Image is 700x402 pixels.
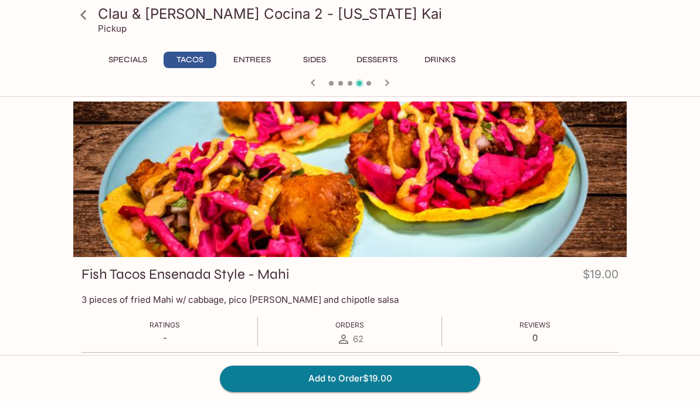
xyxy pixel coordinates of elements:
button: Add to Order$19.00 [220,366,480,391]
span: Reviews [519,320,551,329]
p: 3 pieces of fried Mahi w/ cabbage, pico [PERSON_NAME] and chipotle salsa [81,294,619,305]
button: Specials [101,52,154,68]
p: Pickup [98,23,127,34]
button: Tacos [164,52,216,68]
button: Entrees [226,52,278,68]
span: Orders [335,320,364,329]
span: 62 [353,333,363,344]
h3: Fish Tacos Ensenada Style - Mahi [81,265,289,283]
div: Fish Tacos Ensenada Style - Mahi [73,102,627,257]
span: Ratings [149,320,180,329]
p: - [149,332,180,343]
p: 0 [519,332,551,343]
button: Sides [288,52,341,68]
button: Drinks [413,52,466,68]
button: Desserts [350,52,404,68]
h3: Clau & [PERSON_NAME] Cocina 2 - [US_STATE] Kai [98,5,622,23]
h4: $19.00 [583,265,619,288]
